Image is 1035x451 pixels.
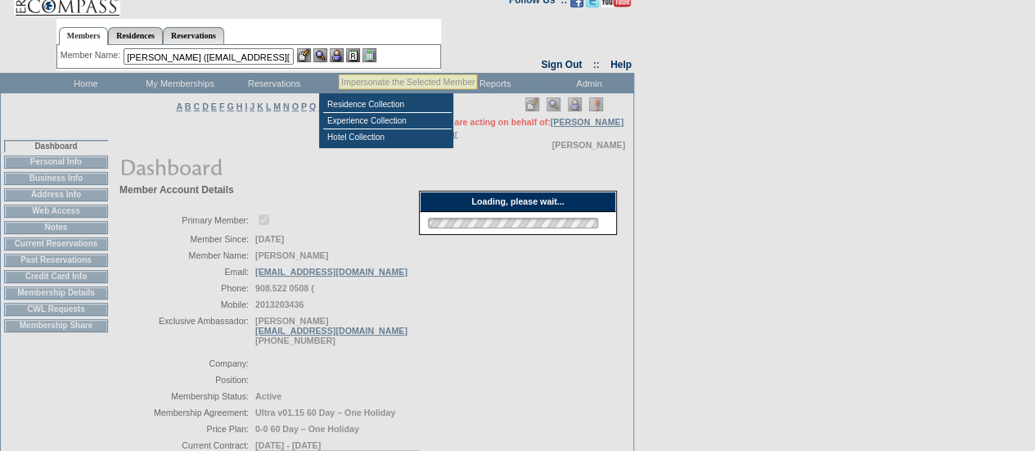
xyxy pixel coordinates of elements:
[541,59,582,70] a: Sign Out
[346,48,360,62] img: Reservations
[323,113,452,129] td: Experience Collection
[108,27,163,44] a: Residences
[330,48,344,62] img: Impersonate
[59,27,109,45] a: Members
[362,48,376,62] img: b_calculator.gif
[61,48,124,62] div: Member Name:
[610,59,632,70] a: Help
[420,192,616,212] div: Loading, please wait...
[323,97,452,113] td: Residence Collection
[297,48,311,62] img: b_edit.gif
[593,59,600,70] span: ::
[423,215,603,231] img: loading.gif
[323,129,452,145] td: Hotel Collection
[163,27,224,44] a: Reservations
[313,48,327,62] img: View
